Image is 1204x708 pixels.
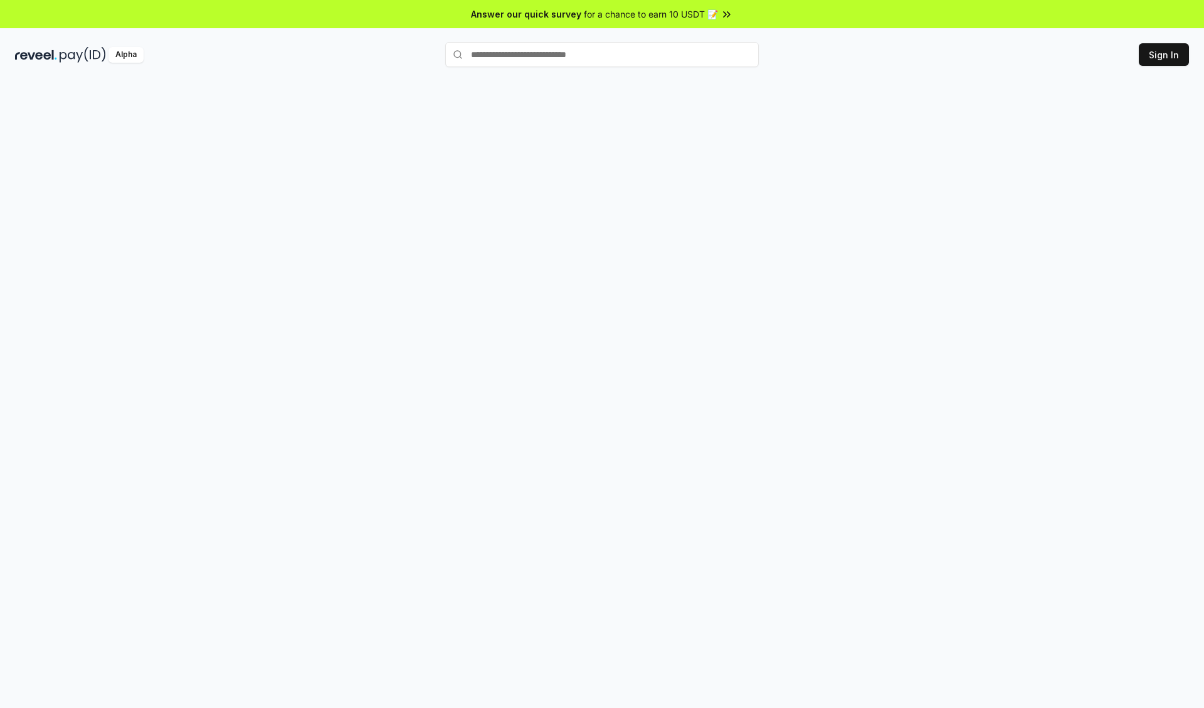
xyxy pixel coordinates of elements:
img: reveel_dark [15,47,57,63]
div: Alpha [108,47,144,63]
span: for a chance to earn 10 USDT 📝 [584,8,718,21]
span: Answer our quick survey [471,8,581,21]
img: pay_id [60,47,106,63]
button: Sign In [1139,43,1189,66]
